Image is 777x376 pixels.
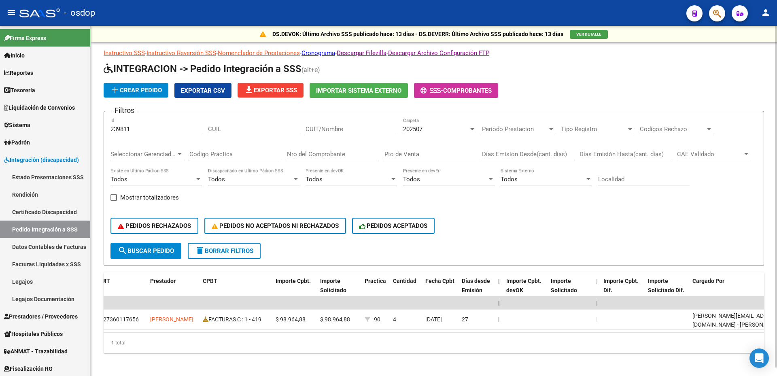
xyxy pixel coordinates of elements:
span: Integración (discapacidad) [4,155,79,164]
datatable-header-cell: Practica [361,272,390,308]
span: VER DETALLE [576,32,601,36]
datatable-header-cell: Fecha Cpbt [422,272,459,308]
button: -Comprobantes [414,83,498,98]
span: 4 [393,316,396,323]
datatable-header-cell: Importe Solicitado devOK [548,272,592,308]
mat-icon: menu [6,8,16,17]
a: Cronograma [301,49,335,57]
span: Días desde Emisión [462,278,490,293]
mat-icon: file_download [244,85,254,95]
button: PEDIDOS RECHAZADOS [110,218,198,234]
span: Buscar Pedido [118,247,174,255]
button: PEDIDOS NO ACEPTADOS NI RECHAZADOS [204,218,346,234]
a: Nomenclador de Prestaciones [218,49,300,57]
span: (alt+e) [301,66,320,74]
span: CAE Validado [677,151,743,158]
button: VER DETALLE [570,30,608,39]
button: Importar Sistema Externo [310,83,408,98]
span: PEDIDOS RECHAZADOS [118,222,191,229]
a: Descargar Archivo Configuración FTP [388,49,489,57]
div: 27360117656 [98,315,144,324]
mat-icon: add [110,85,120,95]
span: Importar Sistema Externo [316,87,401,94]
span: - osdop [64,4,95,22]
datatable-header-cell: | [592,272,600,308]
datatable-header-cell: Importe Cpbt. devOK [503,272,548,308]
span: INTEGRACION -> Pedido Integración a SSS [104,63,301,74]
span: $ 98.964,88 [320,316,350,323]
button: Exportar SSS [238,83,304,98]
span: PEDIDOS NO ACEPTADOS NI RECHAZADOS [212,222,339,229]
span: Importe Cpbt. [276,278,311,284]
datatable-header-cell: | [495,272,503,308]
span: | [595,300,597,306]
span: Sistema [4,121,30,130]
span: Seleccionar Gerenciador [110,151,176,158]
span: | [498,278,500,284]
span: PEDIDOS ACEPTADOS [359,222,428,229]
span: Mostrar totalizadores [120,193,179,202]
span: Prestadores / Proveedores [4,312,78,321]
mat-icon: delete [195,246,205,255]
button: PEDIDOS ACEPTADOS [352,218,435,234]
datatable-header-cell: Prestador [147,272,200,308]
span: Importe Solicitado [320,278,346,293]
h3: Filtros [110,105,138,116]
div: FACTURAS C : 1 - 419 [203,315,269,324]
a: Instructivo Reversión SSS [146,49,216,57]
span: Padrón [4,138,30,147]
span: Practica [365,278,386,284]
span: Importe Cpbt. devOK [506,278,541,293]
datatable-header-cell: CPBT [200,272,272,308]
datatable-header-cell: Cantidad [390,272,422,308]
span: Todos [110,176,127,183]
span: Fecha Cpbt [425,278,454,284]
span: Crear Pedido [110,87,162,94]
datatable-header-cell: Importe Solicitado Dif. [645,272,689,308]
span: Reportes [4,68,33,77]
datatable-header-cell: Importe Cpbt. Dif. [600,272,645,308]
datatable-header-cell: Días desde Emisión [459,272,495,308]
span: [PERSON_NAME] [150,316,193,323]
span: Todos [403,176,420,183]
span: - [420,87,443,94]
button: Exportar CSV [174,83,231,98]
span: [DATE] [425,316,442,323]
span: Tipo Registro [561,125,626,133]
button: Borrar Filtros [188,243,261,259]
a: Descargar Filezilla [337,49,386,57]
span: Importe Solicitado devOK [551,278,577,303]
span: Exportar SSS [244,87,297,94]
span: Cantidad [393,278,416,284]
span: Tesorería [4,86,35,95]
div: Open Intercom Messenger [749,348,769,368]
span: Cargado Por [692,278,724,284]
span: Importe Solicitado Dif. [648,278,684,293]
span: $ 98.964,88 [276,316,306,323]
span: Exportar CSV [181,87,225,94]
p: DS.DEVOK: Último Archivo SSS publicado hace: 13 días - DS.DEVERR: Último Archivo SSS publicado ha... [272,30,563,38]
span: Periodo Prestacion [482,125,548,133]
a: Instructivo SSS [104,49,145,57]
span: Prestador [150,278,176,284]
span: | [498,316,499,323]
span: Hospitales Públicos [4,329,63,338]
span: ANMAT - Trazabilidad [4,347,68,356]
span: Todos [306,176,323,183]
div: 1 total [104,333,764,353]
span: Importe Cpbt. Dif. [603,278,639,293]
span: 202507 [403,125,422,133]
span: | [595,278,597,284]
span: Inicio [4,51,25,60]
span: Comprobantes [443,87,492,94]
button: Crear Pedido [104,83,168,98]
span: 27 [462,316,468,323]
mat-icon: search [118,246,127,255]
span: 90 [374,316,380,323]
span: | [595,316,597,323]
datatable-header-cell: CUIT [94,272,147,308]
span: Codigos Rechazo [640,125,705,133]
button: Buscar Pedido [110,243,181,259]
span: Fiscalización RG [4,364,53,373]
span: Todos [208,176,225,183]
